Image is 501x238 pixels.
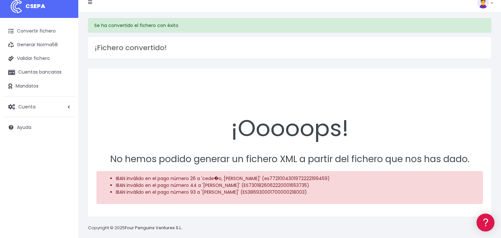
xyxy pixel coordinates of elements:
[3,38,75,52] a: Generar Norma58
[7,103,124,113] a: Videotutoriales
[7,82,124,92] a: Formatos
[3,24,75,38] a: Convertir fichero
[3,79,75,93] a: Mandatos
[7,140,124,150] a: General
[7,92,124,103] a: Problemas habituales
[7,72,124,78] div: Convertir ficheros
[125,225,182,231] a: Four Penguins Ventures S.L.
[97,77,483,145] div: ¡Ooooops!
[97,152,483,167] p: No hemos podido generar un fichero XML a partir del fichero que nos has dado.
[3,100,75,114] a: Cuenta
[3,52,75,65] a: Validar fichero
[88,225,183,231] p: Copyright © 2025 .
[7,174,124,186] button: Contáctanos
[7,156,124,162] div: Programadores
[116,189,477,196] li: IBAN inválido en el pago número 93 a '[PERSON_NAME]' (ES386930001700000218003)
[7,129,124,135] div: Facturación
[116,175,477,182] li: IBAN inválido en el pago número 26 a 'cede�o, [PERSON_NAME]' (es7721004301972222199459)
[95,44,485,52] h3: ¡Fichero convertido!
[17,124,31,131] span: Ayuda
[88,18,491,33] div: Se ha convertido el fichero con éxito
[25,2,45,10] span: CSEPA
[90,188,126,194] a: POWERED BY ENCHANT
[18,103,36,110] span: Cuenta
[7,166,124,176] a: API
[3,120,75,134] a: Ayuda
[7,45,124,51] div: Información general
[7,55,124,65] a: Información general
[116,182,477,189] li: IBAN inválido en el pago número 44 a '[PERSON_NAME]' (ES7301826062220001653735)
[3,65,75,79] a: Cuentas bancarias
[7,113,124,123] a: Perfiles de empresas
